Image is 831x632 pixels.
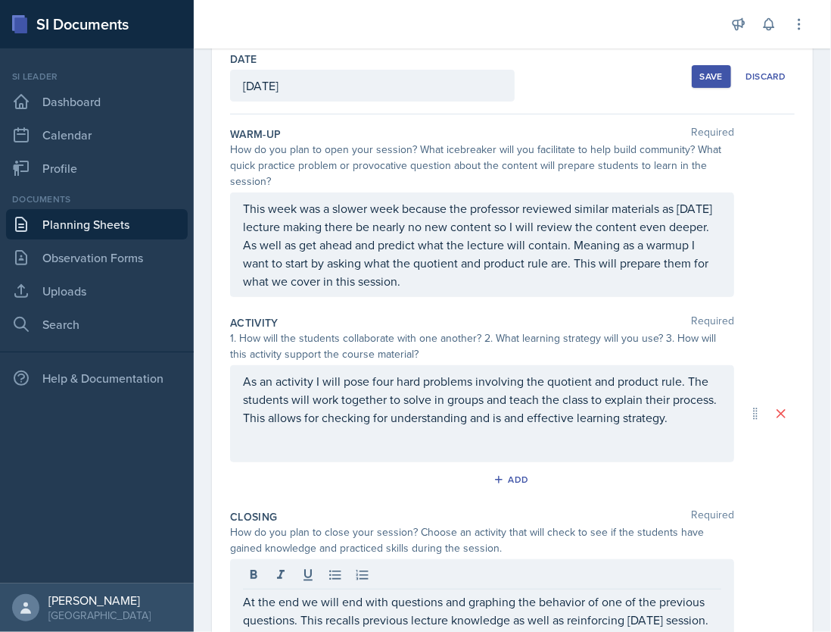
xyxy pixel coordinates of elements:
[230,524,734,556] div: How do you plan to close your session? Choose an activity that will check to see if the students ...
[48,608,151,623] div: [GEOGRAPHIC_DATA]
[6,153,188,183] a: Profile
[488,468,537,491] button: Add
[691,127,734,142] span: Required
[6,363,188,393] div: Help & Documentation
[230,127,281,142] label: Warm-Up
[230,330,734,362] div: 1. How will the students collaborate with one another? 2. What learning strategy will you use? 3....
[700,70,723,83] div: Save
[230,52,257,67] label: Date
[691,509,734,524] span: Required
[6,192,188,206] div: Documents
[496,474,529,486] div: Add
[6,70,188,83] div: Si leader
[6,86,188,117] a: Dashboard
[243,372,721,427] p: As an activity I will pose four hard problems involving the quotient and product rule. The studen...
[737,65,795,88] button: Discard
[6,276,188,306] a: Uploads
[230,142,734,189] div: How do you plan to open your session? What icebreaker will you facilitate to help build community...
[48,593,151,608] div: [PERSON_NAME]
[6,209,188,239] a: Planning Sheets
[230,315,279,330] label: Activity
[230,509,277,524] label: Closing
[691,315,734,330] span: Required
[243,199,721,290] p: This week was a slower week because the professor reviewed similar materials as [DATE] lecture ma...
[745,70,786,83] div: Discard
[6,309,188,339] a: Search
[243,593,721,629] p: At the end we will end with questions and graphing the behavior of one of the previous questions....
[692,65,731,88] button: Save
[6,242,188,273] a: Observation Forms
[6,120,188,150] a: Calendar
